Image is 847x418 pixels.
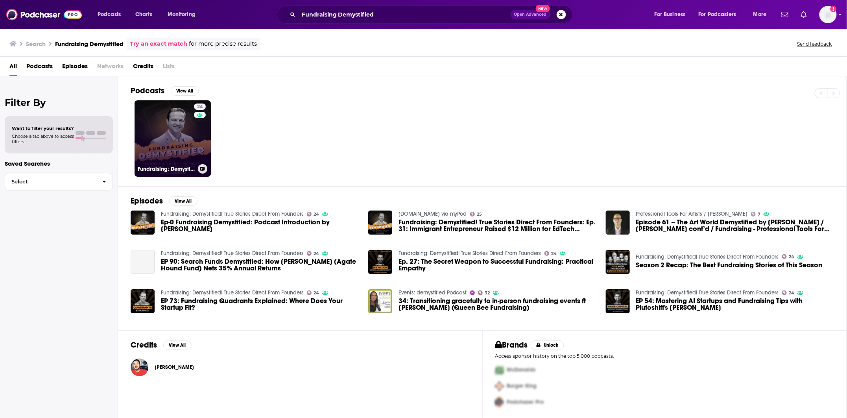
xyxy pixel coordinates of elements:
[507,367,536,374] span: McDonalds
[194,104,206,110] a: 24
[307,251,319,256] a: 24
[162,8,206,21] button: open menu
[649,8,696,21] button: open menu
[514,13,547,17] span: Open Advanced
[12,126,74,131] span: Want to filter your results?
[753,9,767,20] span: More
[789,291,794,295] span: 24
[368,250,392,274] img: Ep. 27: The Secret Weapon to Successful Fundraising: Practical Empathy
[507,383,537,390] span: Burger King
[6,7,82,22] img: Podchaser - Follow, Share and Rate Podcasts
[131,196,163,206] h2: Episodes
[399,258,596,272] a: Ep. 27: The Secret Weapon to Successful Fundraising: Practical Empathy
[133,60,153,76] span: Credits
[314,213,319,216] span: 24
[5,160,113,167] p: Saved Searches
[26,40,46,48] h3: Search
[492,394,507,411] img: Third Pro Logo
[131,289,155,313] img: EP 73: Fundraising Quadrants Explained: Where Does Your Startup Fit?
[798,8,810,21] a: Show notifications dropdown
[92,8,131,21] button: open menu
[161,289,304,296] a: Fundraising: Demystified! True Stories Direct From Founders
[758,213,760,216] span: 7
[161,211,304,217] a: Fundraising: Demystified! True Stories Direct From Founders
[399,250,541,257] a: Fundraising: Demystified! True Stories Direct From Founders
[399,289,467,296] a: Events: demystified Podcast
[131,359,148,376] img: Salvador Briggman
[492,378,507,394] img: Second Pro Logo
[636,262,823,268] a: Season 2 Recap: The Best Fundraising Stories of This Season
[131,211,155,235] img: Ep-0 Fundraising Demystified: Podcast Introduction by Jason Kirby
[161,258,359,272] span: EP 90: Search Funds Demystified: How [PERSON_NAME] (Agate Hound Fund) Nets 35% Annual Returns
[511,10,550,19] button: Open AdvancedNew
[5,97,113,108] h2: Filter By
[368,211,392,235] img: Fundraising: Demystified! True Stories Direct From Founders: Ep. 31: Immigrant Entrepreneur Raise...
[606,289,630,313] img: EP 54: Mastering AI Startups and Fundraising Tips with Plutoshift's Prateek Joshi
[299,8,511,21] input: Search podcasts, credits, & more...
[830,6,837,12] svg: Add a profile image
[135,100,211,177] a: 24Fundraising: Demystified! True Stories Direct From Founders
[130,8,157,21] a: Charts
[470,212,482,216] a: 25
[12,133,74,144] span: Choose a tab above to access filters.
[155,364,194,370] span: [PERSON_NAME]
[131,196,197,206] a: EpisodesView All
[163,60,175,76] span: Lists
[161,219,359,232] a: Ep-0 Fundraising Demystified: Podcast Introduction by Jason Kirby
[161,219,359,232] span: Ep-0 Fundraising Demystified: Podcast Introduction by [PERSON_NAME]
[168,9,196,20] span: Monitoring
[189,39,257,48] span: for more precise results
[399,298,596,311] span: 34: Transitioning gracefully to in-person fundraising events ft [PERSON_NAME] (Queen Bee Fundrais...
[26,60,53,76] a: Podcasts
[782,290,795,295] a: 24
[62,60,88,76] span: Episodes
[399,219,596,232] a: Fundraising: Demystified! True Stories Direct From Founders: Ep. 31: Immigrant Entrepreneur Raise...
[789,255,794,259] span: 24
[314,252,319,255] span: 24
[131,86,164,96] h2: Podcasts
[98,9,121,20] span: Podcasts
[536,5,550,12] span: New
[636,298,834,311] span: EP 54: Mastering AI Startups and Fundraising Tips with Plutoshift's [PERSON_NAME]
[314,291,319,295] span: 24
[819,6,837,23] img: User Profile
[131,340,157,350] h2: Credits
[492,362,507,378] img: First Pro Logo
[161,258,359,272] a: EP 90: Search Funds Demystified: How Jon Staenberg (Agate Hound Fund) Nets 35% Annual Returns
[5,173,113,191] button: Select
[131,86,199,96] a: PodcastsView All
[478,290,490,295] a: 32
[55,40,124,48] h3: Fundraising Demystified
[131,250,155,274] a: EP 90: Search Funds Demystified: How Jon Staenberg (Agate Hound Fund) Nets 35% Annual Returns
[9,60,17,76] span: All
[197,103,203,111] span: 24
[778,8,792,21] a: Show notifications dropdown
[171,86,199,96] button: View All
[130,39,187,48] a: Try an exact match
[399,211,467,217] a: OnePlace.com via myPod
[795,41,834,47] button: Send feedback
[606,211,630,235] img: Episode 61 – The Art World Demystified by Brainard Carey / Sue Stoffel cont’d / Fundraising - Pro...
[748,8,777,21] button: open menu
[544,251,557,256] a: 24
[368,289,392,313] img: 34: Transitioning gracefully to in-person fundraising events ft AJ Steinberg (Queen Bee Fundraising)
[5,179,96,184] span: Select
[606,250,630,274] img: Season 2 Recap: The Best Fundraising Stories of This Season
[97,60,124,76] span: Networks
[495,340,528,350] h2: Brands
[636,289,779,296] a: Fundraising: Demystified! True Stories Direct From Founders
[161,298,359,311] span: EP 73: Fundraising Quadrants Explained: Where Does Your Startup Fit?
[636,253,779,260] a: Fundraising: Demystified! True Stories Direct From Founders
[655,9,686,20] span: For Business
[307,212,319,216] a: 24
